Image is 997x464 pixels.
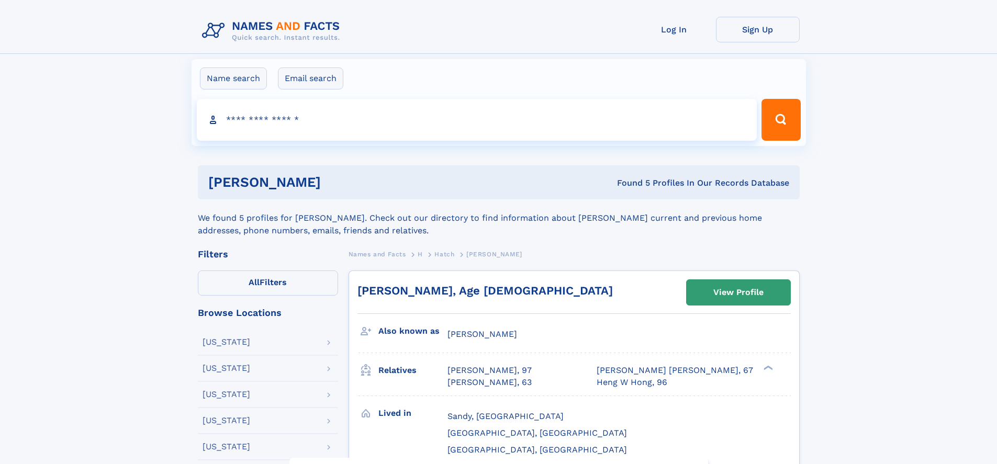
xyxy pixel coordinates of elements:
[208,176,469,189] h1: [PERSON_NAME]
[198,17,349,45] img: Logo Names and Facts
[198,199,800,237] div: We found 5 profiles for [PERSON_NAME]. Check out our directory to find information about [PERSON_...
[713,280,764,304] div: View Profile
[200,67,267,89] label: Name search
[447,329,517,339] span: [PERSON_NAME]
[447,445,627,455] span: [GEOGRAPHIC_DATA], [GEOGRAPHIC_DATA]
[447,377,532,388] a: [PERSON_NAME], 63
[761,99,800,141] button: Search Button
[378,361,447,379] h3: Relatives
[203,416,250,425] div: [US_STATE]
[632,17,716,42] a: Log In
[761,365,774,371] div: ❯
[203,338,250,346] div: [US_STATE]
[203,443,250,451] div: [US_STATE]
[597,377,667,388] a: Heng W Hong, 96
[357,284,613,297] a: [PERSON_NAME], Age [DEMOGRAPHIC_DATA]
[447,365,532,376] a: [PERSON_NAME], 97
[687,280,790,305] a: View Profile
[249,277,260,287] span: All
[597,365,753,376] a: [PERSON_NAME] [PERSON_NAME], 67
[203,364,250,372] div: [US_STATE]
[378,404,447,422] h3: Lived in
[469,177,789,189] div: Found 5 Profiles In Our Records Database
[378,322,447,340] h3: Also known as
[466,251,522,258] span: [PERSON_NAME]
[197,99,757,141] input: search input
[716,17,800,42] a: Sign Up
[434,247,454,261] a: Hatch
[447,428,627,438] span: [GEOGRAPHIC_DATA], [GEOGRAPHIC_DATA]
[418,251,423,258] span: H
[198,270,338,296] label: Filters
[198,308,338,318] div: Browse Locations
[198,250,338,259] div: Filters
[349,247,406,261] a: Names and Facts
[418,247,423,261] a: H
[203,390,250,399] div: [US_STATE]
[434,251,454,258] span: Hatch
[278,67,343,89] label: Email search
[447,411,564,421] span: Sandy, [GEOGRAPHIC_DATA]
